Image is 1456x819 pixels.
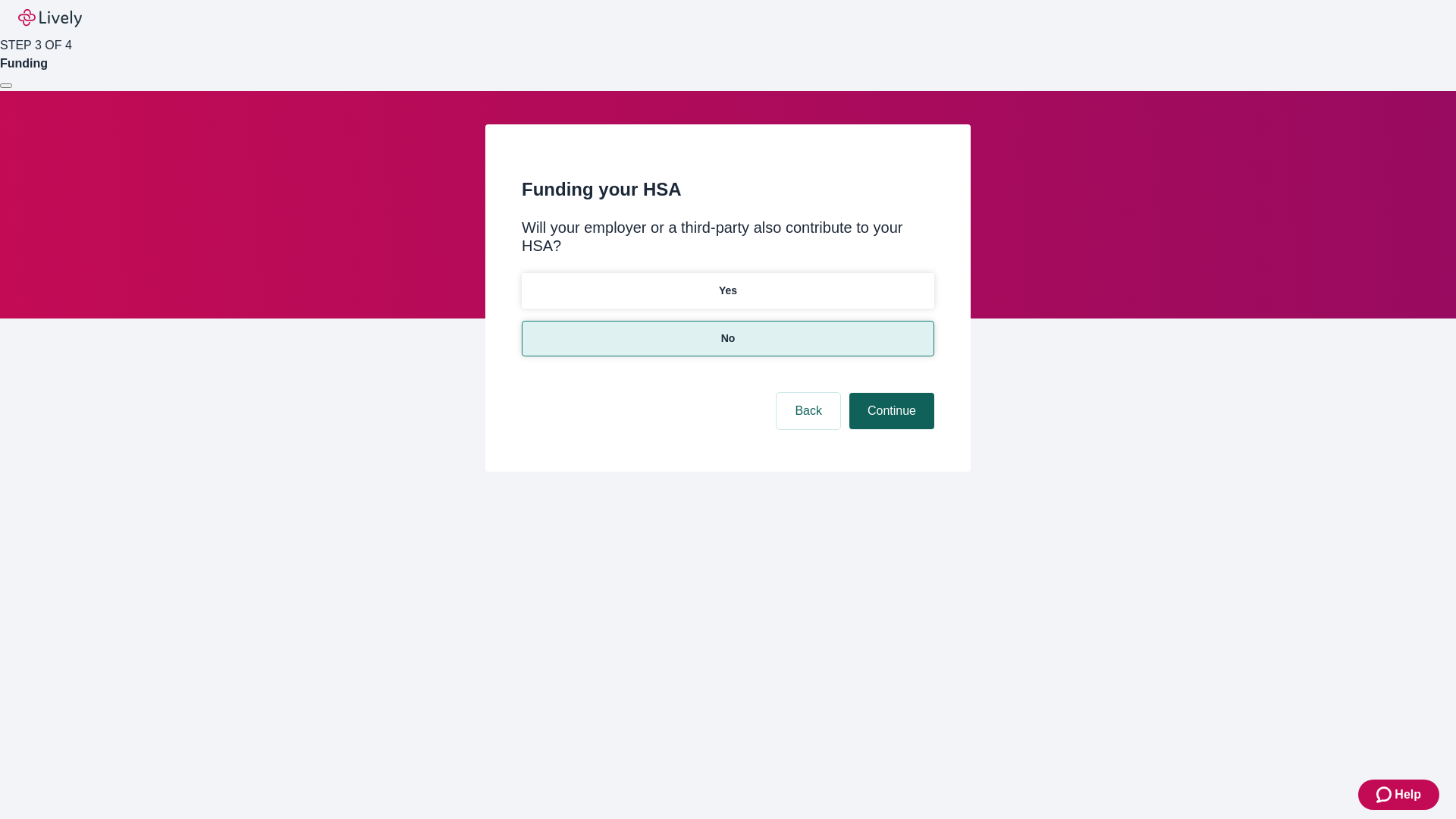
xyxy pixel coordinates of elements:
[522,273,934,309] button: Yes
[522,176,934,203] h2: Funding your HSA
[777,393,840,429] button: Back
[1376,786,1395,804] svg: Zendesk support icon
[1358,780,1439,810] button: Zendesk support iconHelp
[522,218,934,255] div: Will your employer or a third-party also contribute to your HSA?
[719,283,737,299] p: Yes
[1395,786,1421,804] span: Help
[18,9,82,27] img: Lively
[849,393,934,429] button: Continue
[721,331,736,347] p: No
[522,321,934,356] button: No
